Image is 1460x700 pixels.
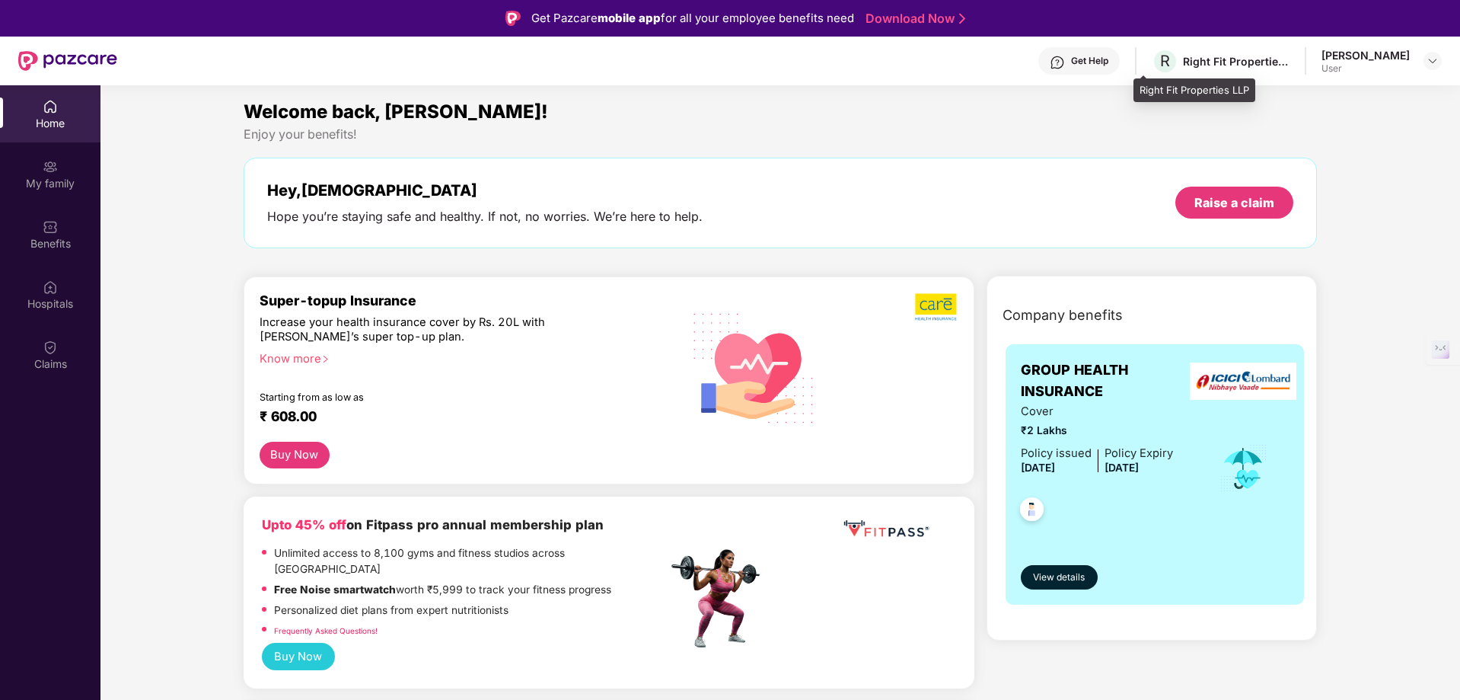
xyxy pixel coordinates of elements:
span: Welcome back, [PERSON_NAME]! [244,101,548,123]
p: Unlimited access to 8,100 gyms and fitness studios across [GEOGRAPHIC_DATA] [274,545,667,578]
div: Right Fit Properties LLP [1133,78,1255,103]
img: svg+xml;base64,PHN2ZyBpZD0iQmVuZWZpdHMiIHhtbG5zPSJodHRwOi8vd3d3LnczLm9yZy8yMDAwL3N2ZyIgd2lkdGg9Ij... [43,219,58,235]
img: svg+xml;base64,PHN2ZyB4bWxucz0iaHR0cDovL3d3dy53My5vcmcvMjAwMC9zdmciIHhtbG5zOnhsaW5rPSJodHRwOi8vd3... [681,293,827,441]
img: fppp.png [840,515,932,543]
span: GROUP HEALTH INSURANCE [1021,360,1198,403]
img: New Pazcare Logo [18,51,117,71]
img: svg+xml;base64,PHN2ZyBpZD0iSG9zcGl0YWxzIiB4bWxucz0iaHR0cDovL3d3dy53My5vcmcvMjAwMC9zdmciIHdpZHRoPS... [43,280,58,295]
div: [PERSON_NAME] [1321,48,1410,62]
div: Enjoy your benefits! [244,126,1318,142]
img: Stroke [959,11,965,27]
div: User [1321,62,1410,75]
div: Starting from as low as [260,392,603,402]
img: svg+xml;base64,PHN2ZyBpZD0iQ2xhaW0iIHhtbG5zPSJodHRwOi8vd3d3LnczLm9yZy8yMDAwL3N2ZyIgd2lkdGg9IjIwIi... [43,340,58,355]
a: Frequently Asked Questions! [274,626,378,635]
img: fpp.png [667,545,773,652]
img: svg+xml;base64,PHN2ZyBpZD0iSG9tZSIgeG1sbnM9Imh0dHA6Ly93d3cudzMub3JnLzIwMDAvc3ZnIiB3aWR0aD0iMjAiIG... [43,99,58,114]
div: Policy issued [1021,445,1092,462]
img: svg+xml;base64,PHN2ZyB4bWxucz0iaHR0cDovL3d3dy53My5vcmcvMjAwMC9zdmciIHdpZHRoPSI0OC45NDMiIGhlaWdodD... [1013,493,1050,530]
b: on Fitpass pro annual membership plan [262,517,604,532]
button: Buy Now [260,442,330,468]
div: Increase your health insurance cover by Rs. 20L with [PERSON_NAME]’s super top-up plan. [260,315,601,345]
img: svg+xml;base64,PHN2ZyBpZD0iSGVscC0zMngzMiIgeG1sbnM9Imh0dHA6Ly93d3cudzMub3JnLzIwMDAvc3ZnIiB3aWR0aD... [1050,55,1065,70]
div: Hey, [DEMOGRAPHIC_DATA] [267,181,703,200]
a: Download Now [865,11,961,27]
div: Right Fit Properties LLP [1183,54,1289,69]
p: worth ₹5,999 to track your fitness progress [274,582,611,599]
div: Policy Expiry [1105,445,1173,462]
span: [DATE] [1105,462,1139,474]
img: svg+xml;base64,PHN2ZyB3aWR0aD0iMjAiIGhlaWdodD0iMjAiIHZpZXdCb3g9IjAgMCAyMCAyMCIgZmlsbD0ibm9uZSIgeG... [43,159,58,174]
div: Get Help [1071,55,1108,67]
span: Cover [1021,403,1173,420]
span: Company benefits [1003,305,1123,326]
div: ₹ 608.00 [260,408,652,427]
button: Buy Now [262,643,335,671]
strong: Free Noise smartwatch [274,583,396,596]
p: Personalized diet plans from expert nutritionists [274,603,508,619]
b: Upto 45% off [262,517,346,532]
span: right [321,355,330,363]
div: Know more [260,352,658,363]
img: svg+xml;base64,PHN2ZyBpZD0iRHJvcGRvd24tMzJ4MzIiIHhtbG5zPSJodHRwOi8vd3d3LnczLm9yZy8yMDAwL3N2ZyIgd2... [1427,55,1439,67]
strong: mobile app [598,11,661,25]
div: Get Pazcare for all your employee benefits need [531,9,854,27]
div: Super-topup Insurance [260,292,668,308]
img: Logo [505,11,521,26]
div: Hope you’re staying safe and healthy. If not, no worries. We’re here to help. [267,209,703,225]
span: ₹2 Lakhs [1021,423,1173,439]
img: icon [1219,443,1268,494]
img: b5dec4f62d2307b9de63beb79f102df3.png [915,292,958,321]
img: insurerLogo [1190,363,1296,400]
span: View details [1033,571,1085,585]
button: View details [1021,565,1098,590]
span: R [1160,52,1170,70]
span: [DATE] [1021,462,1055,474]
div: Raise a claim [1194,194,1274,211]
